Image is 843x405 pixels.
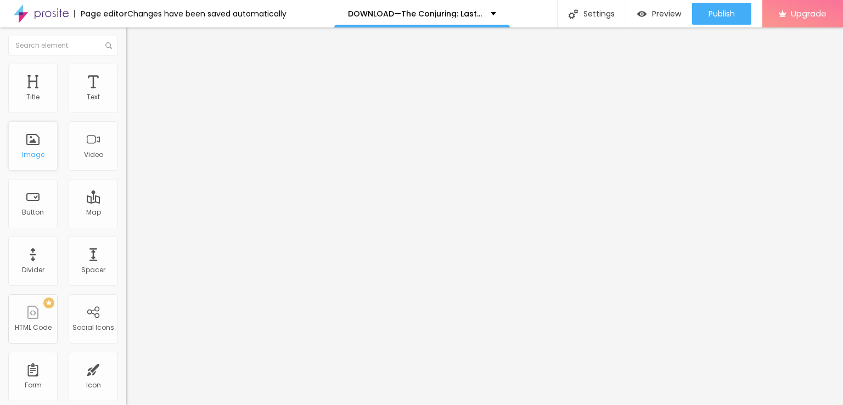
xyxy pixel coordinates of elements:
span: Publish [709,9,735,18]
div: Social Icons [72,324,114,331]
div: Map [86,209,101,216]
iframe: Editor [126,27,843,405]
img: Icone [569,9,578,19]
div: Changes have been saved automatically [127,10,286,18]
div: Form [25,381,42,389]
div: Page editor [74,10,127,18]
p: DOWNLOAD—The Conjuring: Last Rites (2025) FullMovie Free 480p / 720p / 1080p – Tamilrockers [348,10,482,18]
div: Image [22,151,44,159]
div: Button [22,209,44,216]
button: Publish [692,3,751,25]
div: Title [26,93,40,101]
div: Video [84,151,103,159]
img: view-1.svg [637,9,647,19]
div: Divider [22,266,44,274]
div: Spacer [81,266,105,274]
span: Preview [652,9,681,18]
img: Icone [105,42,112,49]
div: HTML Code [15,324,52,331]
button: Preview [626,3,692,25]
input: Search element [8,36,118,55]
span: Upgrade [791,9,827,18]
div: Icon [86,381,101,389]
div: Text [87,93,100,101]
